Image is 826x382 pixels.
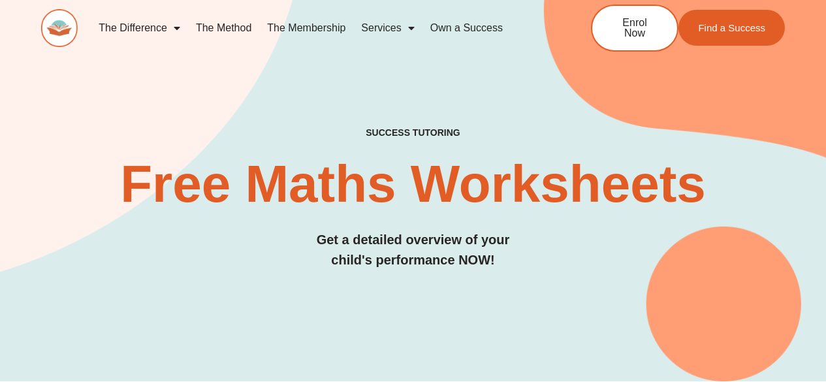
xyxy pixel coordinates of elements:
span: Enrol Now [612,18,658,39]
a: Own a Success [422,13,511,43]
h4: SUCCESS TUTORING​ [41,127,785,138]
h3: Get a detailed overview of your child's performance NOW! [41,230,785,270]
nav: Menu [91,13,548,43]
span: Find a Success [698,23,765,33]
a: Services [353,13,422,43]
a: Enrol Now [591,5,678,52]
a: The Difference [91,13,188,43]
a: Find a Success [678,10,785,46]
a: The Membership [259,13,353,43]
a: The Method [188,13,259,43]
h2: Free Maths Worksheets​ [41,158,785,210]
